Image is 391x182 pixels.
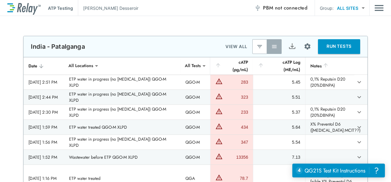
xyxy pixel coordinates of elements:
[181,75,210,89] td: QGO-M
[215,93,223,100] img: Warning
[375,2,384,14] button: Main menu
[28,79,59,85] div: [DATE] 2:51 PM
[181,120,210,135] td: QGO-M
[275,4,307,11] span: not connected
[28,154,59,160] div: [DATE] 1:52 PM
[224,175,248,181] div: 78.7
[310,62,349,70] div: Notes
[64,135,181,150] td: ETP water in progress (no [MEDICAL_DATA]) QGO-M XLPD
[258,154,300,160] div: 7.13
[28,175,59,181] div: [DATE] 1:16 PM
[181,60,205,72] div: All Tests
[224,109,248,115] div: 233
[375,2,384,14] img: Drawer Icon
[215,108,223,115] img: Warning
[28,109,59,115] div: [DATE] 2:30 PM
[24,57,64,75] th: Date
[285,39,299,54] button: Export
[258,94,300,100] div: 5.51
[304,43,311,50] img: Settings Icon
[64,60,97,72] div: All Locations
[215,78,223,85] img: Warning
[224,79,248,85] div: 283
[258,59,300,73] div: cATP Log (ME/mL)
[258,109,300,115] div: 5.37
[354,137,364,147] button: expand row
[258,139,300,145] div: 5.54
[258,124,300,130] div: 5.64
[318,39,360,54] button: RUN TESTS
[263,4,307,12] span: PBM
[28,124,59,130] div: [DATE] 1:59 PM
[181,105,210,119] td: QGO-M
[354,107,364,117] button: expand row
[354,92,364,102] button: expand row
[7,2,41,15] img: LuminUltra Relay
[254,5,261,11] img: Offline Icon
[305,75,354,89] td: 0,1% Reputain D20 (20%DBNPA)
[288,43,296,50] img: Export Icon
[224,124,248,130] div: 434
[64,105,181,119] td: ETP water in progress (no [MEDICAL_DATA]) QGO-M XLPD
[354,122,364,132] button: expand row
[224,154,248,160] div: 13356
[181,90,210,104] td: QGO-M
[305,105,354,119] td: 0,1% Reputain D20 (20%DBNPA)
[64,75,181,89] td: ETP water in progress (no [MEDICAL_DATA]) QGO-M XLPD
[64,150,181,165] td: Wastewater before ETP QGO-M XLPD
[64,120,181,135] td: ETP water treated QGO-M XLPD
[215,123,223,130] img: Warning
[215,153,223,160] img: Warning
[215,138,223,145] img: Warning
[299,38,316,55] button: Site setup
[292,164,385,177] iframe: Resource center
[271,44,277,50] img: View All
[64,90,181,104] td: ETP water in progress (no [MEDICAL_DATA]) QGO-M XLPD
[225,43,247,50] p: VIEW ALL
[354,152,364,162] button: expand row
[320,5,334,11] p: Group:
[354,77,364,87] button: expand row
[181,135,210,150] td: QGO-M
[83,5,138,11] p: [PERSON_NAME] Desseroir
[215,174,223,181] img: Warning
[28,139,59,145] div: [DATE] 1:56 PM
[224,94,248,100] div: 323
[181,150,210,165] td: QGO-M
[257,44,263,50] img: Latest
[48,5,73,11] p: ATP Testing
[28,94,59,100] div: [DATE] 2:44 PM
[252,2,310,14] button: PBM not connected
[31,43,85,50] p: India - Patalganga
[215,59,248,73] div: cATP (pg/mL)
[305,120,354,135] td: X% Preventol D6 ([MEDICAL_DATA]:MCIT??)
[258,79,300,85] div: 5.45
[224,139,248,145] div: 347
